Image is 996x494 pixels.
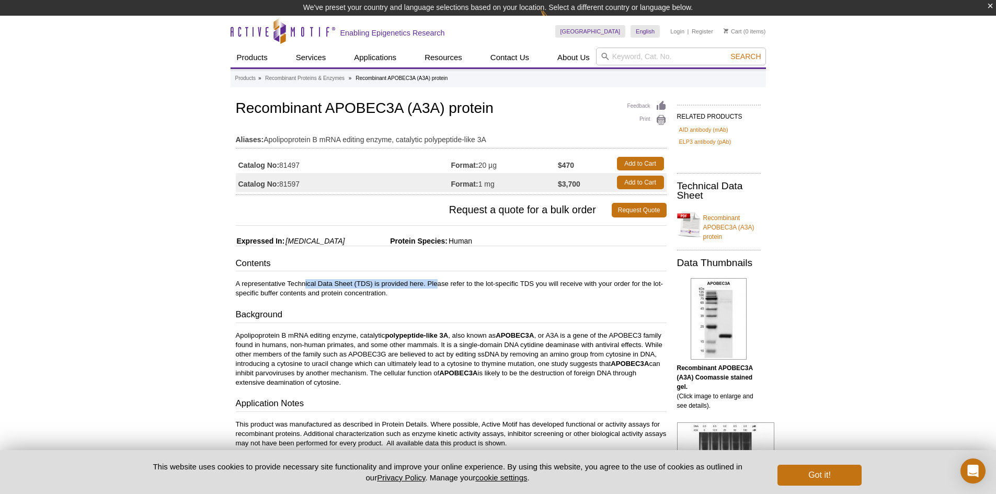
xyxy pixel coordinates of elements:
[496,331,534,339] strong: APOBEC3A
[692,28,713,35] a: Register
[349,75,352,81] li: »
[724,25,766,38] li: (0 items)
[285,237,345,245] i: [MEDICAL_DATA]
[356,75,448,81] li: Recombinant APOBEC3A (A3A) protein
[236,279,667,298] p: A representative Technical Data Sheet (TDS) is provided here. Please refer to the lot-specific TD...
[451,179,478,189] strong: Format:
[558,179,580,189] strong: $3,700
[679,125,728,134] a: AID antibody (mAb)
[236,135,264,144] strong: Aliases:
[348,48,403,67] a: Applications
[677,363,761,410] p: (Click image to enlarge and see details).
[727,52,764,61] button: Search
[236,129,667,145] td: Apolipoprotein B mRNA editing enzyme, catalytic polypeptide-like 3A
[691,278,747,360] img: Recombinant APOBEC3A (A3A) Coomassie gel
[235,74,256,83] a: Products
[679,137,731,146] a: ELP3 antibody (pAb)
[484,48,535,67] a: Contact Us
[627,114,667,126] a: Print
[677,105,761,123] h2: RELATED PRODUCTS
[236,397,667,412] h3: Application Notes
[290,48,333,67] a: Services
[730,52,761,61] span: Search
[258,75,261,81] li: »
[231,48,274,67] a: Products
[677,422,774,482] img: Recombinant APOBEC3A (A3A) activity assay
[236,100,667,118] h1: Recombinant APOBEC3A (A3A) protein
[135,461,761,483] p: This website uses cookies to provide necessary site functionality and improve your online experie...
[340,28,445,38] h2: Enabling Epigenetics Research
[627,100,667,112] a: Feedback
[555,25,626,38] a: [GEOGRAPHIC_DATA]
[451,173,558,192] td: 1 mg
[617,176,664,189] a: Add to Cart
[724,28,742,35] a: Cart
[236,257,667,272] h3: Contents
[777,465,861,486] button: Got it!
[385,331,448,339] strong: polypeptide-like 3A
[688,25,689,38] li: |
[596,48,766,65] input: Keyword, Cat. No.
[238,160,280,170] strong: Catalog No:
[236,237,285,245] span: Expressed In:
[236,173,451,192] td: 81597
[448,237,472,245] span: Human
[724,28,728,33] img: Your Cart
[265,74,345,83] a: Recombinant Proteins & Enzymes
[558,160,574,170] strong: $470
[611,360,649,367] strong: APOBEC3A
[451,160,478,170] strong: Format:
[475,473,527,482] button: cookie settings
[612,203,667,217] a: Request Quote
[670,28,684,35] a: Login
[960,458,986,484] div: Open Intercom Messenger
[677,181,761,200] h2: Technical Data Sheet
[418,48,468,67] a: Resources
[540,8,568,32] img: Change Here
[347,237,448,245] span: Protein Species:
[451,154,558,173] td: 20 µg
[377,473,425,482] a: Privacy Policy
[677,258,761,268] h2: Data Thumbnails
[631,25,660,38] a: English
[236,308,667,323] h3: Background
[238,179,280,189] strong: Catalog No:
[677,207,761,242] a: Recombinant APOBEC3A (A3A) protein
[236,331,667,387] p: Apolipoprotein B mRNA editing enzyme, catalytic , also known as , or A3A is a gene of the APOBEC3...
[236,420,667,448] p: This product was manufactured as described in Protein Details. Where possible, Active Motif has d...
[677,364,753,390] b: Recombinant APOBEC3A (A3A) Coomassie stained gel.
[236,203,612,217] span: Request a quote for a bulk order
[551,48,596,67] a: About Us
[236,154,451,173] td: 81497
[439,369,477,377] strong: APOBEC3A
[617,157,664,170] a: Add to Cart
